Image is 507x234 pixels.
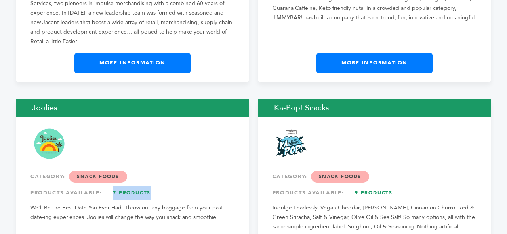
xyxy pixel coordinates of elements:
a: More Information [74,53,191,73]
a: More Information [316,53,433,73]
span: Snack Foods [311,171,369,183]
a: 7 Products [104,186,160,200]
img: Joolies [32,127,66,160]
h2: Joolies [16,99,249,117]
p: We’ll Be the Best Date You Ever Had. Throw out any baggage from your past date-ing experiences. J... [30,203,234,222]
img: Ka-Pop! Snacks [274,127,308,160]
div: CATEGORY: [30,170,234,184]
div: PRODUCTS AVAILABLE: [273,186,477,200]
a: 9 Products [346,186,402,200]
div: PRODUCTS AVAILABLE: [30,186,234,200]
h2: Ka-Pop! Snacks [258,99,491,117]
span: Snack Foods [69,171,127,183]
div: CATEGORY: [273,170,477,184]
